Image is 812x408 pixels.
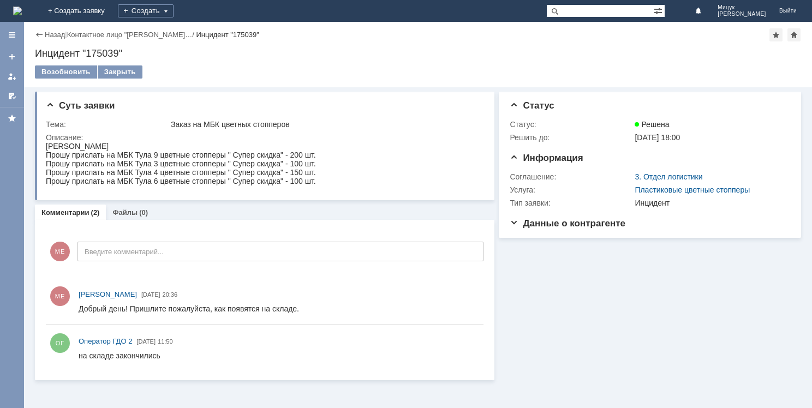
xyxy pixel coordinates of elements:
[510,185,632,194] div: Услуга:
[79,289,137,300] a: [PERSON_NAME]
[787,28,801,41] div: Сделать домашней страницей
[3,48,21,65] a: Создать заявку
[510,100,554,111] span: Статус
[91,208,100,217] div: (2)
[510,153,583,163] span: Информация
[635,120,669,129] span: Решена
[158,338,173,345] span: 11:50
[171,120,479,129] div: Заказ на МБК цветных стопперов
[79,290,137,298] span: [PERSON_NAME]
[718,4,766,11] span: Мицук
[136,338,156,345] span: [DATE]
[13,7,22,15] a: Перейти на домашнюю страницу
[41,208,89,217] a: Комментарии
[635,172,702,181] a: 3. Отдел логистики
[46,133,481,142] div: Описание:
[510,199,632,207] div: Тип заявки:
[46,120,169,129] div: Тема:
[510,218,625,229] span: Данные о контрагенте
[718,11,766,17] span: [PERSON_NAME]
[510,133,632,142] div: Решить до:
[141,291,160,298] span: [DATE]
[163,291,178,298] span: 20:36
[3,87,21,105] a: Мои согласования
[139,208,148,217] div: (0)
[118,4,174,17] div: Создать
[67,31,193,39] a: Контактное лицо "[PERSON_NAME]…
[13,7,22,15] img: logo
[510,172,632,181] div: Соглашение:
[35,48,801,59] div: Инцидент "175039"
[635,133,680,142] span: [DATE] 18:00
[112,208,138,217] a: Файлы
[654,5,665,15] span: Расширенный поиск
[45,31,65,39] a: Назад
[79,336,132,347] a: Оператор ГДО 2
[46,100,115,111] span: Суть заявки
[635,185,750,194] a: Пластиковые цветные стопперы
[510,120,632,129] div: Статус:
[769,28,783,41] div: Добавить в избранное
[196,31,259,39] div: Инцидент "175039"
[65,30,67,38] div: |
[635,199,785,207] div: Инцидент
[3,68,21,85] a: Мои заявки
[50,242,70,261] span: МЕ
[67,31,196,39] div: /
[79,337,132,345] span: Оператор ГДО 2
